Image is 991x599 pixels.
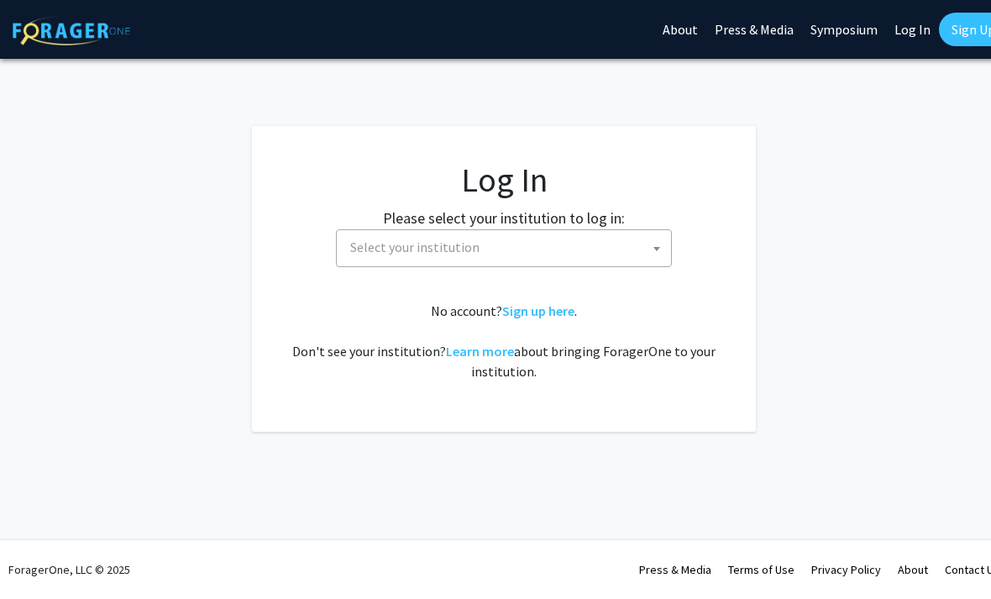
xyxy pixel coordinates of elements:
[336,229,672,267] span: Select your institution
[13,16,130,45] img: ForagerOne Logo
[502,302,574,319] a: Sign up here
[286,301,722,381] div: No account? . Don't see your institution? about bringing ForagerOne to your institution.
[8,540,130,599] div: ForagerOne, LLC © 2025
[350,239,480,255] span: Select your institution
[343,230,671,265] span: Select your institution
[898,562,928,577] a: About
[811,562,881,577] a: Privacy Policy
[728,562,794,577] a: Terms of Use
[446,343,514,360] a: Learn more about bringing ForagerOne to your institution
[383,207,625,229] label: Please select your institution to log in:
[639,562,711,577] a: Press & Media
[286,160,722,200] h1: Log In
